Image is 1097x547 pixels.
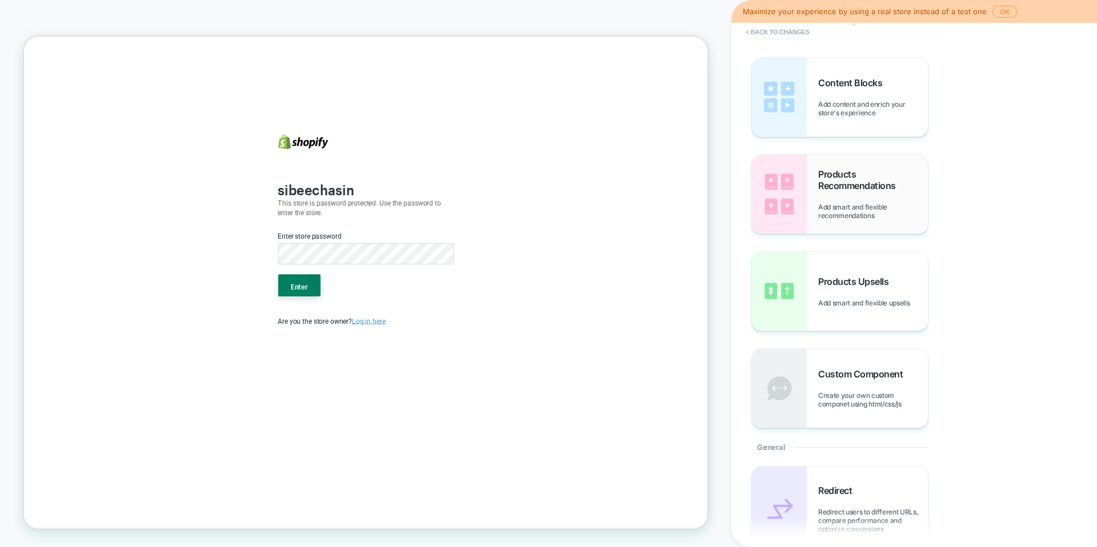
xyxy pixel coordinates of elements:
span: Add content and enrich your store's experience [818,100,928,117]
span: Redirect [818,485,858,496]
span: Content Blocks [818,77,888,89]
span: Create your own custom componet using html/css/js [818,391,928,408]
span: Add smart and flexible recommendations [818,203,928,220]
span: Redirect users to different URLs, compare performance and optimize conversions [818,508,928,533]
p: This store is password protected. Use the password to enter the store. [339,216,573,242]
label: Enter store password [339,260,423,273]
div: General [751,428,928,466]
span: Add smart and flexible upsells [818,299,915,307]
b: sibeechasin [339,188,441,216]
span: Products Upsells [818,276,894,287]
a: Log in here [438,374,482,385]
span: Products Recommendations [818,168,928,191]
span: Are you the store owner? [339,374,482,385]
button: OK [992,6,1017,18]
span: Custom Component [818,368,908,380]
button: Enter [339,317,395,347]
button: < Back to changes [740,23,815,41]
